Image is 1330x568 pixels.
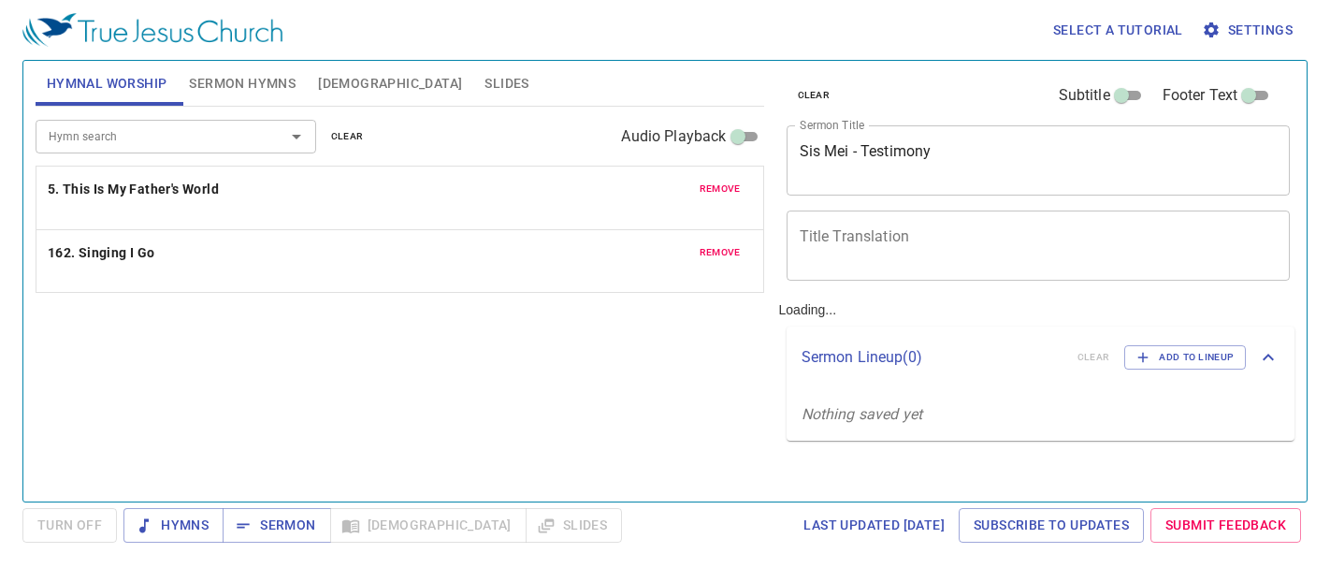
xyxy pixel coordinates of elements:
[959,508,1144,543] a: Subscribe to Updates
[189,72,296,95] span: Sermon Hymns
[1165,514,1286,537] span: Submit Feedback
[700,181,741,197] span: remove
[138,514,209,537] span: Hymns
[1124,345,1246,370] button: Add to Lineup
[22,13,282,47] img: True Jesus Church
[48,178,223,201] button: 5. This Is My Father's World
[48,241,158,265] button: 162. Singing I Go
[772,53,1303,494] div: Loading...
[48,178,219,201] b: 5. This Is My Father's World
[798,87,831,104] span: clear
[1046,13,1191,48] button: Select a tutorial
[803,514,945,537] span: Last updated [DATE]
[238,514,315,537] span: Sermon
[1136,349,1234,366] span: Add to Lineup
[802,405,923,423] i: Nothing saved yet
[688,241,752,264] button: remove
[1198,13,1300,48] button: Settings
[320,125,375,148] button: clear
[688,178,752,200] button: remove
[318,72,462,95] span: [DEMOGRAPHIC_DATA]
[800,142,1278,178] textarea: Sis Mei - Testimony
[1206,19,1293,42] span: Settings
[796,508,952,543] a: Last updated [DATE]
[484,72,528,95] span: Slides
[700,244,741,261] span: remove
[283,124,310,150] button: Open
[47,72,167,95] span: Hymnal Worship
[48,241,155,265] b: 162. Singing I Go
[802,346,1063,369] p: Sermon Lineup ( 0 )
[331,128,364,145] span: clear
[1150,508,1301,543] a: Submit Feedback
[974,514,1129,537] span: Subscribe to Updates
[787,327,1295,388] div: Sermon Lineup(0)clearAdd to Lineup
[621,125,726,148] span: Audio Playback
[1053,19,1183,42] span: Select a tutorial
[1059,84,1110,107] span: Subtitle
[787,84,842,107] button: clear
[123,508,224,543] button: Hymns
[1163,84,1238,107] span: Footer Text
[223,508,330,543] button: Sermon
